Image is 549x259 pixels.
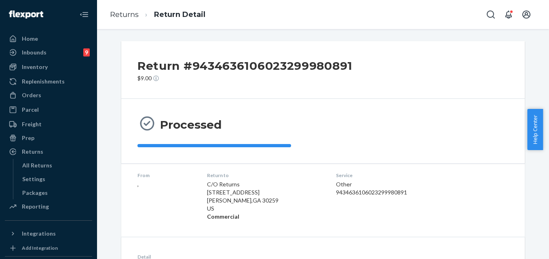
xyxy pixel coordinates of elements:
ol: breadcrumbs [103,3,212,27]
div: Inbounds [22,48,46,56]
a: Settings [18,173,93,186]
h2: Return #9434636106023299980891 [137,57,353,74]
div: Add Integration [22,244,58,251]
a: Inventory [5,61,92,73]
span: Other [336,181,352,188]
p: US [207,205,323,213]
div: Freight [22,120,42,128]
p: [STREET_ADDRESS] [207,188,323,196]
a: Returns [110,10,139,19]
a: Orders [5,89,92,102]
button: Open notifications [500,6,517,23]
div: Integrations [22,230,56,238]
p: [PERSON_NAME] , GA 30259 [207,196,323,205]
div: All Returns [22,161,52,169]
button: Open account menu [518,6,534,23]
div: Returns [22,148,43,156]
button: Integrations [5,227,92,240]
button: Close Navigation [76,6,92,23]
div: Orders [22,91,41,99]
button: Help Center [527,109,543,150]
div: Parcel [22,106,39,114]
button: Open Search Box [483,6,499,23]
a: Replenishments [5,75,92,88]
img: Flexport logo [9,10,43,19]
div: 9 [83,48,90,56]
dt: Return to [207,172,323,179]
div: 9434636106023299980891 [336,188,452,196]
span: , [137,181,139,188]
a: Home [5,32,92,45]
a: Add Integration [5,243,92,253]
div: Replenishments [22,77,65,86]
div: Reporting [22,203,49,211]
div: Prep [22,134,34,142]
strong: Commercial [207,213,239,220]
dt: From [137,172,194,179]
a: Packages [18,186,93,199]
a: Returns [5,145,92,158]
a: Prep [5,132,92,144]
h3: Processed [160,117,222,132]
dt: Service [336,172,452,179]
a: Reporting [5,200,92,213]
div: Settings [22,175,45,183]
a: Return Detail [154,10,205,19]
a: Parcel [5,103,92,116]
a: All Returns [18,159,93,172]
div: Packages [22,189,48,197]
a: Freight [5,118,92,131]
iframe: Opens a widget where you can chat to one of our agents [498,235,541,255]
div: Inventory [22,63,48,71]
p: C/O Returns [207,180,323,188]
div: Home [22,35,38,43]
a: Inbounds9 [5,46,92,59]
p: $9.00 [137,74,353,82]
